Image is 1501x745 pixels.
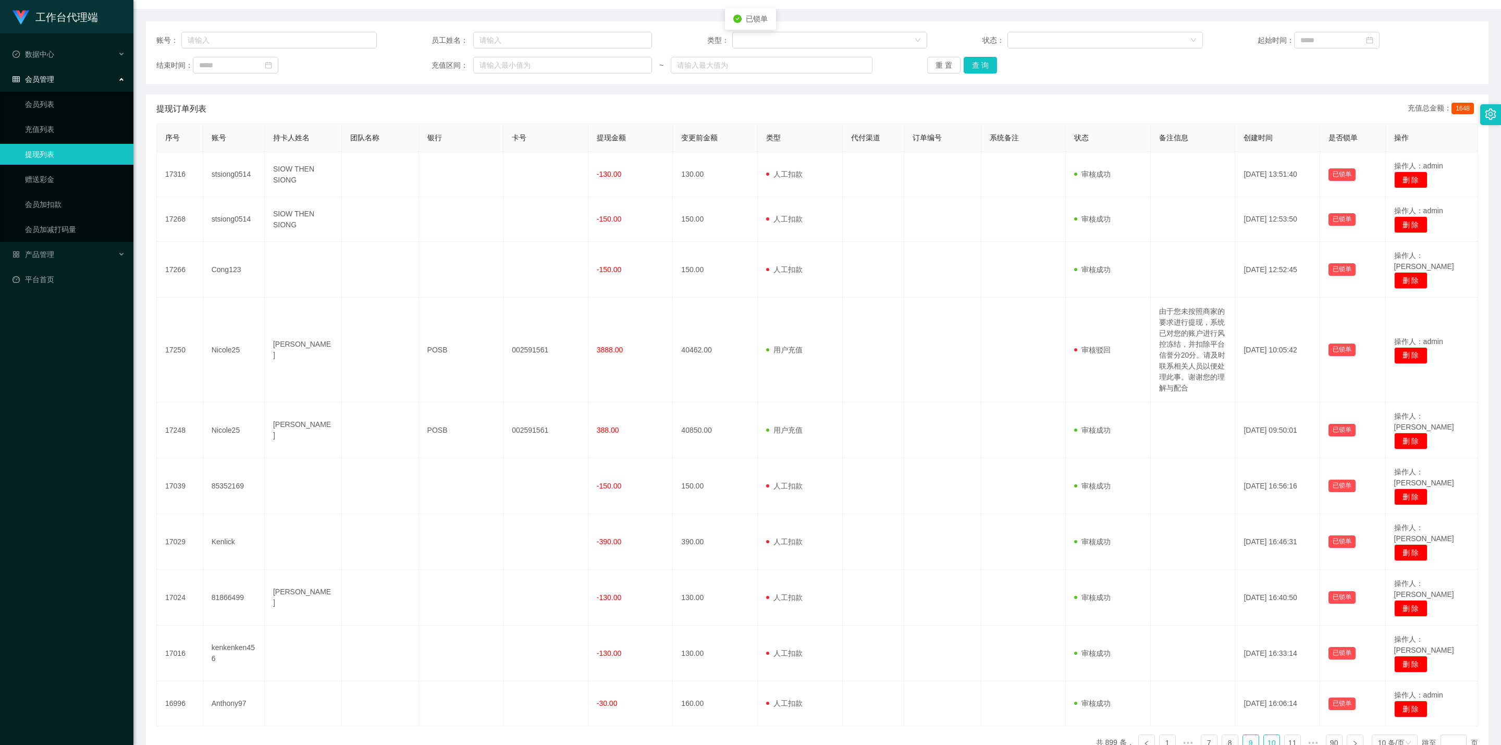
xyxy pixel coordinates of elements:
[157,242,203,298] td: 17266
[1074,593,1111,602] span: 审核成功
[419,402,504,458] td: POSB
[1235,626,1320,681] td: [DATE] 16:33:14
[273,133,310,142] span: 持卡人姓名
[1235,298,1320,402] td: [DATE] 10:05:42
[203,570,265,626] td: 81866499
[766,346,803,354] span: 用户充值
[156,103,206,115] span: 提现订单列表
[1394,216,1428,233] button: 删 除
[1394,656,1428,673] button: 删 除
[432,35,473,46] span: 员工姓名：
[597,593,621,602] span: -130.00
[265,570,342,626] td: [PERSON_NAME]
[203,402,265,458] td: Nicole25
[427,133,442,142] span: 银行
[265,298,342,402] td: [PERSON_NAME]
[1394,206,1443,215] span: 操作人：admin
[181,32,377,48] input: 请输入
[503,298,588,402] td: 002591561
[35,1,98,34] h1: 工作台代理端
[1074,215,1111,223] span: 审核成功
[1235,570,1320,626] td: [DATE] 16:40:50
[1394,701,1428,717] button: 删 除
[1074,538,1111,546] span: 审核成功
[25,144,125,165] a: 提现列表
[203,152,265,197] td: stsiong0514
[156,60,193,71] span: 结束时间：
[990,133,1019,142] span: 系统备注
[1394,600,1428,617] button: 删 除
[1190,37,1197,44] i: 图标: down
[673,570,758,626] td: 130.00
[1328,133,1358,142] span: 是否锁单
[851,133,880,142] span: 代付渠道
[203,458,265,514] td: 85352169
[1235,402,1320,458] td: [DATE] 09:50:01
[25,219,125,240] a: 会员加减打码量
[681,133,718,142] span: 变更前金额
[1394,251,1454,271] span: 操作人：[PERSON_NAME]
[1394,162,1443,170] span: 操作人：admin
[1394,468,1454,487] span: 操作人：[PERSON_NAME]
[25,194,125,215] a: 会员加扣款
[766,170,803,178] span: 人工扣款
[1328,698,1356,710] button: 已锁单
[503,402,588,458] td: 002591561
[13,13,98,21] a: 工作台代理端
[673,197,758,242] td: 150.00
[473,57,652,74] input: 请输入最小值为
[13,75,54,83] span: 会员管理
[157,197,203,242] td: 17268
[1074,170,1111,178] span: 审核成功
[203,514,265,570] td: Kenlick
[707,35,732,46] span: 类型：
[13,51,20,58] i: 图标: check-circle-o
[157,681,203,726] td: 16996
[13,76,20,83] i: 图标: table
[203,242,265,298] td: Cong123
[1074,649,1111,657] span: 审核成功
[1328,213,1356,226] button: 已锁单
[597,699,618,707] span: -30.00
[203,681,265,726] td: Anthony97
[1074,346,1111,354] span: 审核驳回
[673,681,758,726] td: 160.00
[652,60,671,71] span: ~
[1328,168,1356,181] button: 已锁单
[1394,412,1454,431] span: 操作人：[PERSON_NAME]
[1235,514,1320,570] td: [DATE] 16:46:31
[1394,523,1454,543] span: 操作人：[PERSON_NAME]
[1328,591,1356,604] button: 已锁单
[1328,647,1356,659] button: 已锁单
[1074,426,1111,434] span: 审核成功
[1394,579,1454,599] span: 操作人：[PERSON_NAME]
[673,514,758,570] td: 390.00
[156,35,181,46] span: 账号：
[1394,347,1428,364] button: 删 除
[1235,681,1320,726] td: [DATE] 16:06:14
[265,402,342,458] td: [PERSON_NAME]
[1394,337,1443,346] span: 操作人：admin
[766,538,803,546] span: 人工扣款
[1408,103,1478,115] div: 充值总金额：
[673,402,758,458] td: 40850.00
[1235,458,1320,514] td: [DATE] 16:56:16
[597,649,621,657] span: -130.00
[25,119,125,140] a: 充值列表
[673,152,758,197] td: 130.00
[915,37,921,44] i: 图标: down
[203,197,265,242] td: stsiong0514
[1394,544,1428,561] button: 删 除
[671,57,872,74] input: 请输入最大值为
[157,402,203,458] td: 17248
[13,250,54,259] span: 产品管理
[203,626,265,681] td: kenkenken456
[597,426,619,434] span: 388.00
[203,298,265,402] td: Nicole25
[1328,424,1356,436] button: 已锁单
[157,298,203,402] td: 17250
[766,593,803,602] span: 人工扣款
[1485,108,1496,120] i: 图标: setting
[927,57,961,74] button: 重 置
[1328,535,1356,548] button: 已锁单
